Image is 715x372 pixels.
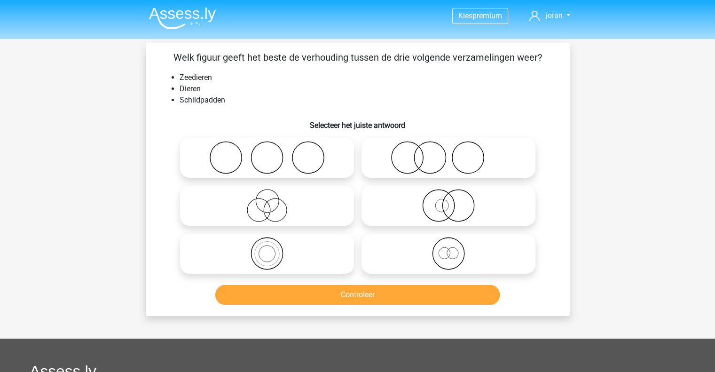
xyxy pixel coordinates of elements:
[149,7,216,29] img: Assessly
[161,50,555,64] p: Welk figuur geeft het beste de verhouding tussen de drie volgende verzamelingen weer?
[526,10,574,21] a: joran
[180,83,555,95] li: Dieren
[180,95,555,106] li: Schildpadden
[180,72,555,83] li: Zeedieren
[545,11,562,20] span: joran
[161,113,555,130] h6: Selecteer het juiste antwoord
[453,9,508,22] a: Kiespremium
[458,11,472,20] span: Kies
[215,285,500,305] button: Controleer
[472,11,502,20] span: premium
